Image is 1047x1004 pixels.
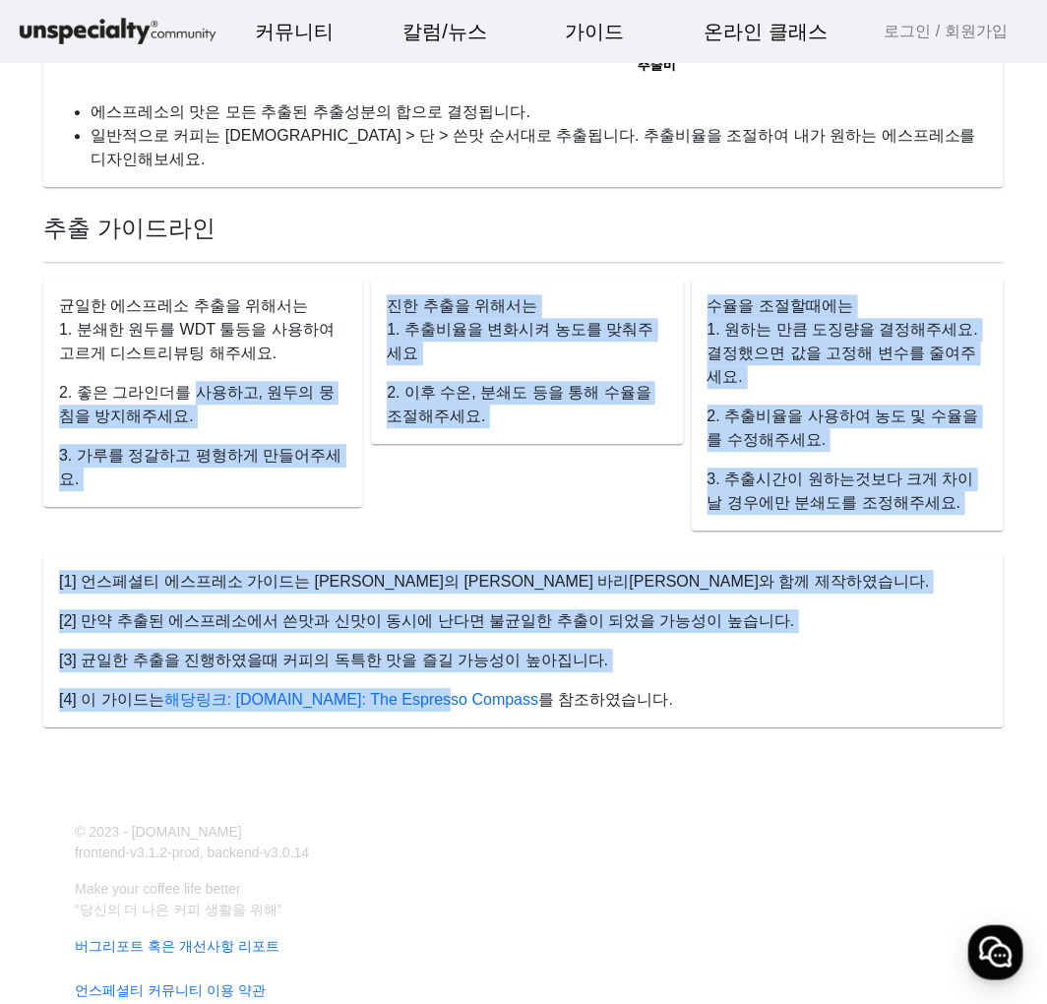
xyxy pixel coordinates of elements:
[63,879,960,920] p: Make your coffee life better “당신의 더 나은 커피 생활을 위해”
[130,624,254,673] a: 대화
[63,936,960,957] a: 버그리포트 혹은 개선사항 리포트
[638,57,676,74] tspan: 추출비
[387,381,667,428] p: 2. 이후 수온, 분쇄도 등을 통해 수율을 조절해주세요.
[304,654,328,669] span: 설정
[59,688,988,712] p: [4] 이 가이드는 를 참조하였습니다.
[388,5,504,58] a: 칼럼/뉴스
[254,624,378,673] a: 설정
[59,318,347,365] p: 1. 분쇄한 원두를 WDT 툴등을 사용하여 고르게 디스트리뷰팅 해주세요.
[59,381,347,428] p: 2. 좋은 그라인더를 사용하고, 원두의 뭉침을 방지해주세요.
[387,318,667,365] p: 1. 추출비율을 변화시켜 농도를 맞춰주세요
[62,654,74,669] span: 홈
[63,980,960,1001] a: 언스페셜티 커뮤니티 이용 약관
[885,20,1008,43] a: 로그인 / 회원가입
[180,655,204,670] span: 대화
[16,15,219,49] img: logo
[688,5,843,58] a: 온라인 클래스
[59,570,988,594] p: [1] 언스페셜티 에스프레소 가이드는 [PERSON_NAME]의 [PERSON_NAME] 바리[PERSON_NAME]와 함께 제작하였습니다.
[708,405,988,452] p: 2. 추출비율을 사용하여 농도 및 수율을를 수정해주세요.
[239,5,349,58] a: 커뮤니티
[708,468,988,515] p: 3. 추출시간이 원하는것보다 크게 차이날 경우에만 분쇄도를 조정해주세요.
[91,100,988,124] li: 에스프레소의 맛은 모든 추출된 추출성분의 합으로 결정됩니다.
[59,444,347,491] p: 3. 가루를 정갈하고 평형하게 만들어주세요.
[387,294,537,318] mat-card-title: 진한 추출을 위해서는
[59,294,308,318] mat-card-title: 균일한 에스프레소 추출을 위해서는
[91,124,988,171] li: 일반적으로 커피는 [DEMOGRAPHIC_DATA] > 단 > 쓴맛 순서대로 추출됩니다. 추출비율을 조절하여 내가 원하는 에스프레소를 디자인해보세요.
[549,5,640,58] a: 가이드
[6,624,130,673] a: 홈
[708,294,853,318] mat-card-title: 수율을 조절할때에는
[59,609,988,633] p: [2] 만약 추출된 에스프레소에서 쓴맛과 신맛이 동시에 난다면 불균일한 추출이 되었을 가능성이 높습니다.
[708,318,988,389] p: 1. 원하는 만큼 도징량을 결정해주세요. 결정했으면 값을 고정해 변수를 줄여주세요.
[59,649,988,672] p: [3] 균일한 추출을 진행하였을때 커피의 독특한 맛을 즐길 가능성이 높아집니다.
[43,211,1004,246] h2: 추출 가이드라인
[164,691,539,708] a: 해당링크: [DOMAIN_NAME]: The Espresso Compass
[63,822,512,863] p: © 2023 - [DOMAIN_NAME] frontend-v3.1.2-prod, backend-v3.0.14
